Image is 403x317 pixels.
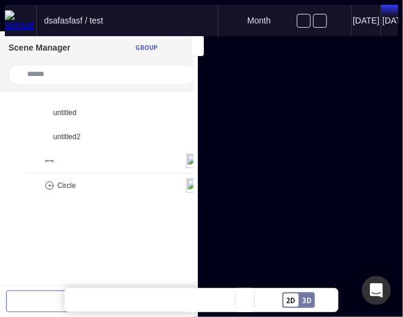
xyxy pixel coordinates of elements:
span: dsafasfasf / test [44,16,103,25]
span: Month [247,16,271,25]
div: Open Intercom Messenger [362,276,391,305]
mapp-timeline-period: [DATE] [351,5,381,36]
img: sensat [5,10,36,31]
